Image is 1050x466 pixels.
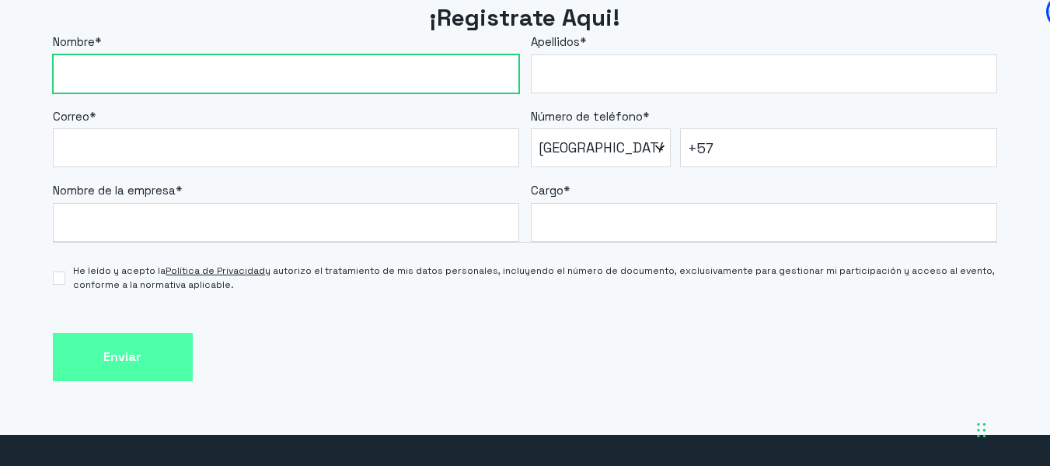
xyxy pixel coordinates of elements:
[977,407,986,454] div: Arrastrar
[73,264,997,292] span: He leído y acepto la y autorizo el tratamiento de mis datos personales, incluyendo el número de d...
[53,34,95,49] span: Nombre
[531,34,580,49] span: Apellidos
[770,267,1050,466] iframe: Chat Widget
[770,267,1050,466] div: Widget de chat
[53,183,176,198] span: Nombre de la empresa
[531,183,563,198] span: Cargo
[53,109,89,124] span: Correo
[166,265,265,277] a: Política de Privacidad
[53,272,66,285] input: He leído y acepto laPolítica de Privacidady autorizo el tratamiento de mis datos personales, incl...
[53,2,998,34] h2: ¡Registrate Aqui!
[53,333,193,382] input: Enviar
[531,109,643,124] span: Número de teléfono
